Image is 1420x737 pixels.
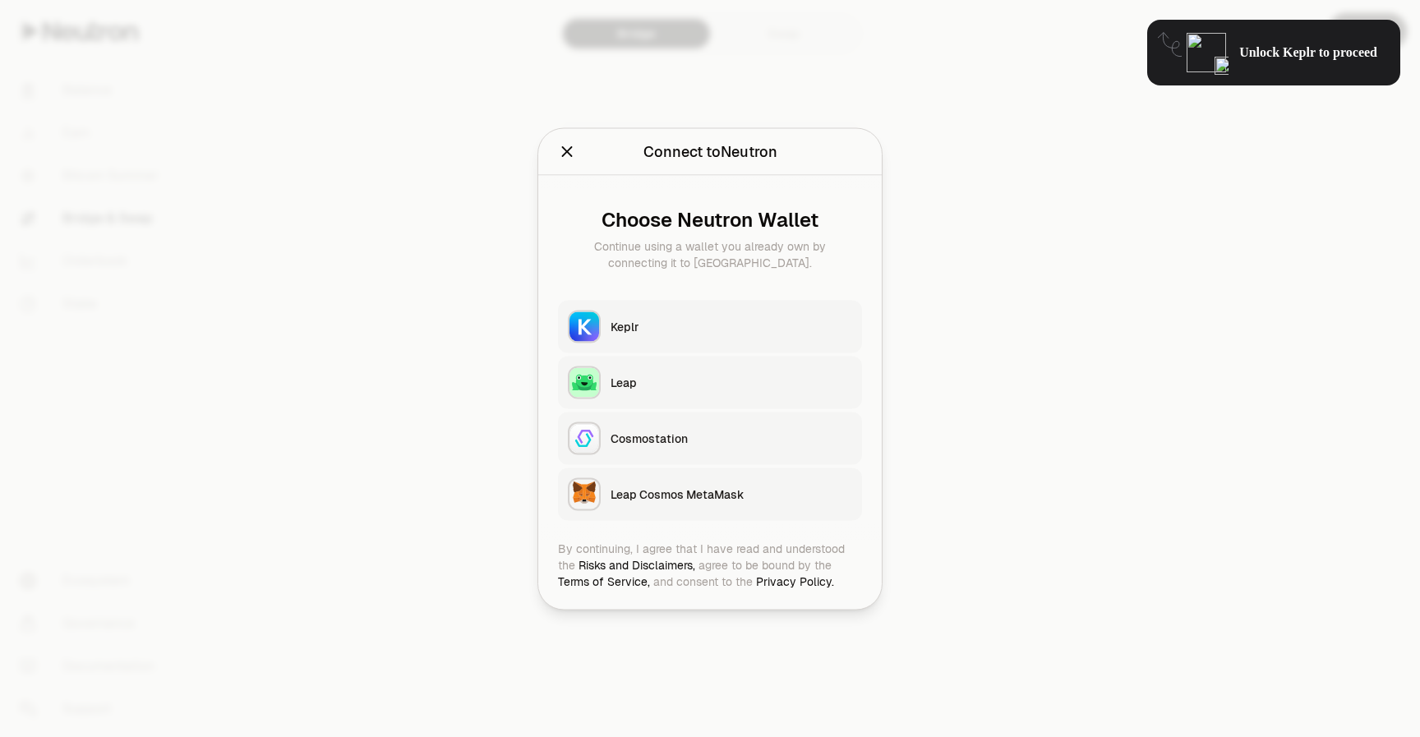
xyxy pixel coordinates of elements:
[558,300,862,352] button: KeplrKeplr
[611,486,852,502] div: Leap Cosmos MetaMask
[569,479,599,509] img: Leap Cosmos MetaMask
[558,412,862,464] button: CosmostationCosmostation
[569,311,599,341] img: Keplr
[558,573,650,588] a: Terms of Service,
[611,318,852,334] div: Keplr
[643,140,777,163] div: Connect to Neutron
[571,237,849,270] div: Continue using a wallet you already own by connecting it to [GEOGRAPHIC_DATA].
[579,557,695,572] a: Risks and Disclaimers,
[611,430,852,446] div: Cosmostation
[558,140,576,163] button: Close
[558,540,862,589] div: By continuing, I agree that I have read and understood the agree to be bound by the and consent t...
[558,468,862,520] button: Leap Cosmos MetaMaskLeap Cosmos MetaMask
[571,208,849,231] div: Choose Neutron Wallet
[569,367,599,397] img: Leap
[756,573,834,588] a: Privacy Policy.
[558,356,862,408] button: LeapLeap
[569,423,599,453] img: Cosmostation
[611,374,852,390] div: Leap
